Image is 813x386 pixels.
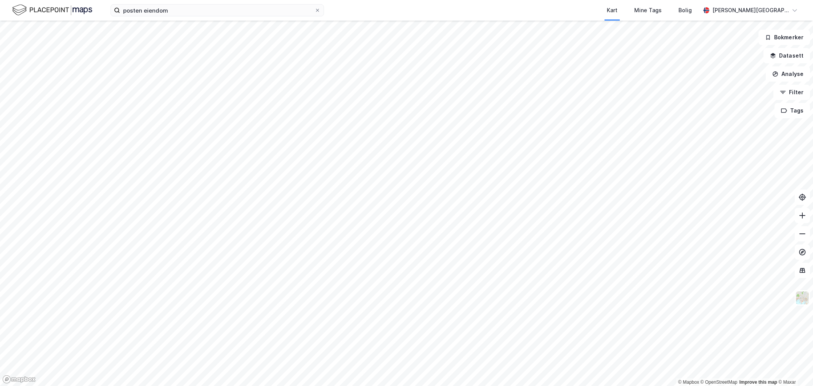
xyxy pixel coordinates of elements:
[773,85,810,100] button: Filter
[758,30,810,45] button: Bokmerker
[712,6,789,15] div: [PERSON_NAME][GEOGRAPHIC_DATA]
[12,3,92,17] img: logo.f888ab2527a4732fd821a326f86c7f29.svg
[775,349,813,386] iframe: Chat Widget
[678,6,692,15] div: Bolig
[763,48,810,63] button: Datasett
[766,66,810,82] button: Analyse
[2,375,36,384] a: Mapbox homepage
[795,291,810,305] img: Z
[634,6,662,15] div: Mine Tags
[607,6,617,15] div: Kart
[678,380,699,385] a: Mapbox
[775,103,810,118] button: Tags
[120,5,314,16] input: Søk på adresse, matrikkel, gårdeiere, leietakere eller personer
[739,380,777,385] a: Improve this map
[701,380,738,385] a: OpenStreetMap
